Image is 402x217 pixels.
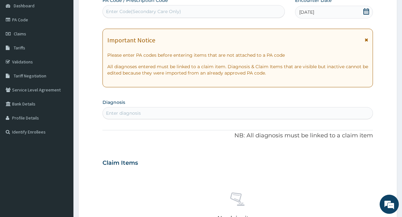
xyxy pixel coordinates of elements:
[14,3,34,9] span: Dashboard
[107,37,155,44] h1: Important Notice
[14,31,26,37] span: Claims
[102,132,373,140] p: NB: All diagnosis must be linked to a claim item
[106,8,181,15] div: Enter Code(Secondary Care Only)
[107,63,368,76] p: All diagnoses entered must be linked to a claim item. Diagnosis & Claim Items that are visible bu...
[102,99,125,105] label: Diagnosis
[14,45,25,51] span: Tariffs
[106,110,141,116] div: Enter diagnosis
[14,73,46,79] span: Tariff Negotiation
[299,9,314,15] span: [DATE]
[107,52,368,58] p: Please enter PA codes before entering items that are not attached to a PA code
[102,160,138,167] h3: Claim Items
